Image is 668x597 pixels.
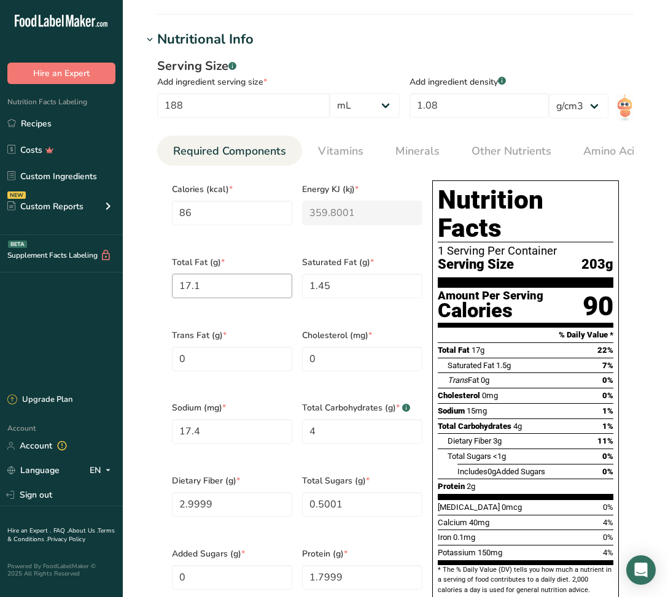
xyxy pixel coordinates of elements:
span: Dietary Fiber [448,436,491,445]
a: FAQ . [53,526,68,535]
span: Dietary Fiber (g) [172,474,292,487]
div: Open Intercom Messenger [626,555,656,585]
a: Privacy Policy [47,535,85,544]
span: Calcium [438,518,467,527]
span: 0mg [482,391,498,400]
span: Cholesterol (mg) [302,329,422,342]
div: Serving Size [157,57,400,75]
section: * The % Daily Value (DV) tells you how much a nutrient in a serving of food contributes to a dail... [438,565,613,595]
span: Added Sugars (g) [172,547,292,560]
span: Energy KJ (kj) [302,183,422,196]
div: Add ingredient serving size [157,75,400,88]
a: About Us . [68,526,98,535]
section: % Daily Value * [438,328,613,342]
div: Powered By FoodLabelMaker © 2025 All Rights Reserved [7,563,115,577]
span: 15mg [467,406,487,415]
div: Calories [438,302,543,320]
span: Calories (kcal) [172,183,292,196]
span: Protein [438,482,465,491]
span: Trans Fat (g) [172,329,292,342]
span: Sodium [438,406,465,415]
img: ai-bot.1dcbe71.gif [616,94,634,121]
input: Type your density here [410,93,549,118]
span: Fat [448,376,479,385]
span: 1% [602,422,613,431]
div: Custom Reports [7,200,83,213]
span: Sodium (mg) [172,401,292,414]
i: Trans [448,376,468,385]
span: 7% [602,361,613,370]
span: 3g [493,436,502,445]
span: Vitamins [318,143,363,160]
a: Language [7,460,60,481]
a: Hire an Expert . [7,526,51,535]
a: Terms & Conditions . [7,526,115,544]
span: 150mg [478,548,502,557]
span: Other Nutrients [472,143,551,160]
span: Total Carbohydrates (g) [302,401,422,414]
span: 0% [603,503,613,512]
span: Saturated Fat (g) [302,256,422,269]
span: 40mg [469,518,489,527]
div: Add ingredient density [410,75,549,88]
span: 0% [602,376,613,385]
div: NEW [7,191,26,199]
span: [MEDICAL_DATA] [438,503,500,512]
div: BETA [8,241,27,248]
span: Total Sugars [448,452,491,461]
button: Hire an Expert [7,63,115,84]
div: Amount Per Serving [438,290,543,302]
span: 2g [467,482,475,491]
span: Includes Added Sugars [457,467,545,476]
span: 0% [602,391,613,400]
span: 4% [603,518,613,527]
span: 0mcg [502,503,522,512]
span: 0% [603,533,613,542]
span: Total Carbohydrates [438,422,511,431]
span: Minerals [395,143,440,160]
span: 1.5g [496,361,511,370]
span: <1g [493,452,506,461]
span: Required Components [173,143,286,160]
span: Total Sugars (g) [302,474,422,487]
span: Iron [438,533,451,542]
span: 0.1mg [453,533,475,542]
div: 1 Serving Per Container [438,245,613,257]
span: Protein (g) [302,547,422,560]
span: Total Fat [438,345,470,355]
h1: Nutrition Facts [438,186,613,242]
span: 17g [472,345,484,355]
span: 4% [603,548,613,557]
span: Saturated Fat [448,361,494,370]
span: 4g [513,422,522,431]
div: Nutritional Info [157,29,254,50]
div: Upgrade Plan [7,394,72,406]
span: 0g [481,376,489,385]
input: Type your serving size here [157,93,330,118]
span: 203g [581,257,613,272]
span: Cholesterol [438,391,480,400]
span: 22% [597,345,613,355]
span: 0g [487,467,496,476]
span: Total Fat (g) [172,256,292,269]
span: 0% [602,452,613,461]
span: 11% [597,436,613,445]
span: Serving Size [438,257,514,272]
div: 90 [583,290,613,323]
span: 1% [602,406,613,415]
span: 0% [602,467,613,476]
div: EN [90,463,115,478]
span: Potassium [438,548,476,557]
